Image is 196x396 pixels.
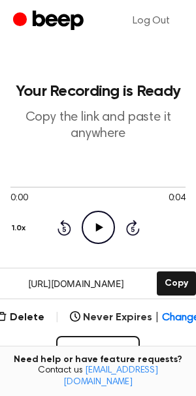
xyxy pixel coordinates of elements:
a: Beep [13,8,87,34]
h1: Your Recording is Ready [10,84,186,99]
a: Log Out [120,5,183,37]
span: 0:04 [169,192,186,206]
button: 1.0x [10,217,31,239]
span: Contact us [8,365,188,388]
span: 0:00 [10,192,27,206]
button: Copy [157,271,196,296]
button: Record [56,336,140,370]
p: Copy the link and paste it anywhere [10,110,186,142]
span: | [155,310,159,326]
a: [EMAIL_ADDRESS][DOMAIN_NAME] [63,366,158,387]
span: | [55,310,59,326]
